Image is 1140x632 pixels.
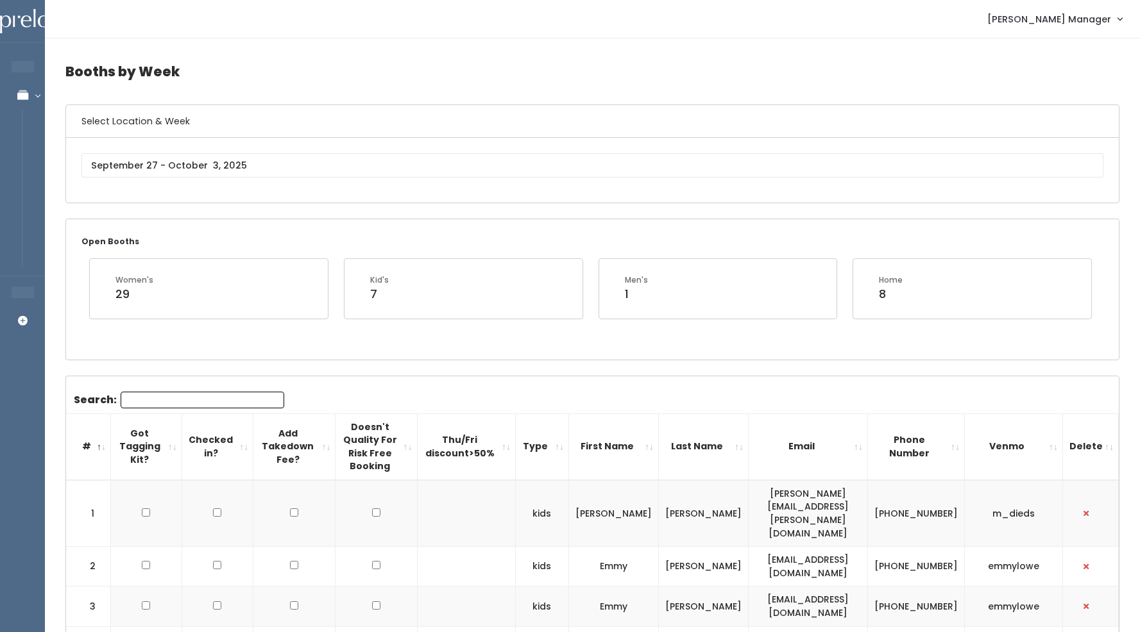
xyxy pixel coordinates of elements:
td: [PHONE_NUMBER] [867,480,964,547]
input: September 27 - October 3, 2025 [81,153,1103,178]
div: 8 [879,286,903,303]
th: Got Tagging Kit?: activate to sort column ascending [111,413,182,480]
a: [PERSON_NAME] Manager [974,5,1135,33]
div: 29 [115,286,153,303]
th: Checked in?: activate to sort column ascending [182,413,253,480]
td: kids [515,586,568,626]
td: 1 [66,480,111,547]
th: Last Name: activate to sort column ascending [658,413,748,480]
td: kids [515,547,568,586]
td: [PERSON_NAME] [658,480,748,547]
label: Search: [74,392,284,408]
th: Thu/Fri discount&gt;50%: activate to sort column ascending [417,413,515,480]
td: 3 [66,586,111,626]
th: Type: activate to sort column ascending [515,413,568,480]
td: [PERSON_NAME][EMAIL_ADDRESS][PERSON_NAME][DOMAIN_NAME] [748,480,867,547]
td: [PHONE_NUMBER] [867,586,964,626]
td: kids [515,480,568,547]
div: 1 [625,286,648,303]
th: Phone Number: activate to sort column ascending [867,413,964,480]
td: Emmy [568,547,658,586]
th: Venmo: activate to sort column ascending [964,413,1062,480]
td: emmylowe [964,547,1062,586]
th: Delete: activate to sort column ascending [1062,413,1118,480]
td: [PERSON_NAME] [658,547,748,586]
td: [EMAIL_ADDRESS][DOMAIN_NAME] [748,586,867,626]
h4: Booths by Week [65,54,1119,89]
div: 7 [370,286,389,303]
input: Search: [121,392,284,408]
td: emmylowe [964,586,1062,626]
th: Add Takedown Fee?: activate to sort column ascending [253,413,336,480]
div: Men's [625,274,648,286]
th: Doesn't Quality For Risk Free Booking : activate to sort column ascending [336,413,417,480]
td: m_dieds [964,480,1062,547]
td: [PERSON_NAME] [568,480,658,547]
td: [PERSON_NAME] [658,586,748,626]
span: [PERSON_NAME] Manager [987,12,1111,26]
small: Open Booths [81,236,139,247]
div: Home [879,274,903,286]
th: Email: activate to sort column ascending [748,413,867,480]
td: [PHONE_NUMBER] [867,547,964,586]
div: Kid's [370,274,389,286]
th: #: activate to sort column descending [66,413,111,480]
td: Emmy [568,586,658,626]
div: Women's [115,274,153,286]
td: 2 [66,547,111,586]
th: First Name: activate to sort column ascending [568,413,658,480]
td: [EMAIL_ADDRESS][DOMAIN_NAME] [748,547,867,586]
h6: Select Location & Week [66,105,1119,138]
